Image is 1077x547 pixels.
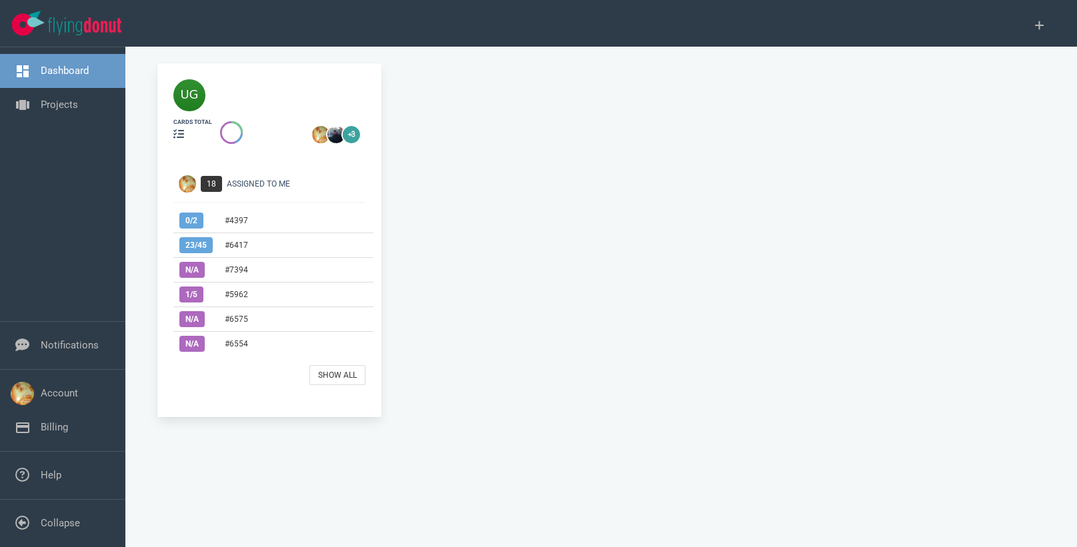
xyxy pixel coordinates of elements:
[225,290,248,299] a: #5962
[179,213,203,229] span: 0 / 2
[225,265,248,274] a: #7394
[225,339,248,348] a: #6554
[201,176,222,192] span: 18
[179,336,205,352] span: N/A
[225,241,248,250] a: #6417
[179,262,205,278] span: N/A
[309,365,365,385] a: Show All
[41,99,78,111] a: Projects
[173,118,212,127] div: cards total
[48,17,121,35] img: Flying Donut text logo
[312,126,329,143] img: 26
[41,469,61,481] a: Help
[179,237,213,253] span: 23 / 45
[225,314,248,324] a: #6575
[41,65,89,77] a: Dashboard
[225,216,248,225] a: #4397
[227,178,373,190] div: Assigned To Me
[41,339,99,351] a: Notifications
[179,286,203,302] span: 1 / 5
[173,79,205,111] img: 40
[41,421,68,433] a: Billing
[179,311,205,327] span: N/A
[41,387,78,399] a: Account
[348,131,355,138] text: +3
[179,175,196,193] img: Avatar
[327,126,345,143] img: 26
